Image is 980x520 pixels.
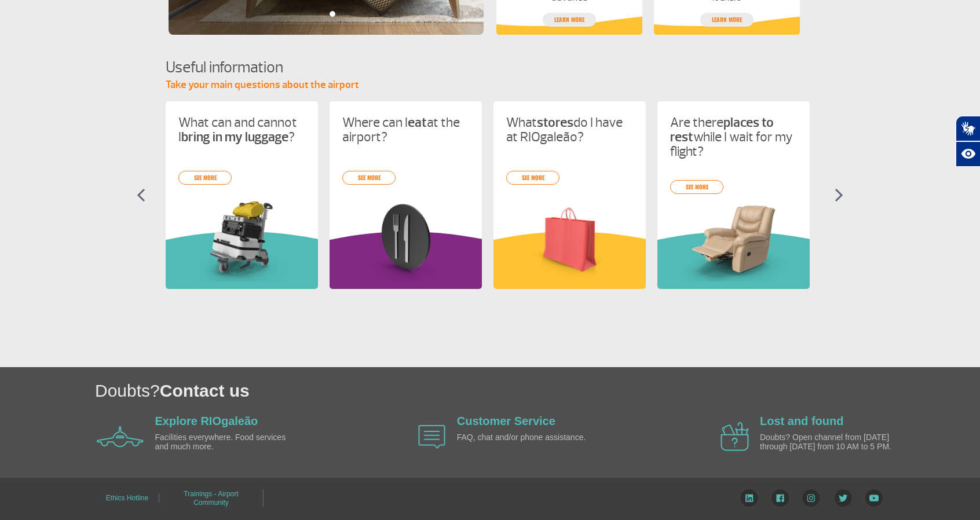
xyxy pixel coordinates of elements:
a: Learn more [700,13,754,27]
img: seta-esquerda [137,188,145,202]
img: verdeInformacoesUteis.svg [657,232,810,289]
img: Instagram [802,489,820,507]
p: Doubts? Open channel from [DATE] through [DATE] from 10 AM to 5 PM. [760,433,893,451]
button: Abrir recursos assistivos. [956,141,980,167]
strong: places to rest [670,114,774,145]
p: Take your main questions about the airport [166,78,814,92]
img: card%20informa%C3%A7%C3%B5es%208.png [342,199,469,281]
img: verdeInformacoesUteis.svg [166,232,318,289]
a: see more [506,171,560,185]
p: What can and cannot I ? [178,115,305,144]
img: airplane icon [418,425,445,449]
a: see more [178,171,232,185]
img: Twitter [834,489,852,507]
strong: bring in my luggage [181,129,288,145]
p: FAQ, chat and/or phone assistance. [457,433,590,442]
img: YouTube [865,489,883,507]
h4: Useful information [166,57,814,78]
p: Facilities everywhere. Food services and much more. [155,433,288,451]
a: Ethics Hotline [106,490,148,506]
img: LinkedIn [740,489,758,507]
img: Facebook [771,489,789,507]
p: What do I have at RIOgaleão? [506,115,633,144]
img: card%20informa%C3%A7%C3%B5es%204.png [670,199,797,281]
a: Trainings - Airport Community [184,486,238,511]
img: seta-direita [835,188,843,202]
a: see more [670,180,723,194]
a: Customer Service [457,415,555,427]
div: Plugin de acessibilidade da Hand Talk. [956,116,980,167]
h1: Doubts? [95,379,980,402]
img: amareloInformacoesUteis.svg [493,232,646,289]
strong: stores [537,114,573,131]
span: Contact us [160,381,250,400]
img: airplane icon [97,426,144,447]
a: Explore RIOgaleão [155,415,258,427]
button: Abrir tradutor de língua de sinais. [956,116,980,141]
a: Lost and found [760,415,843,427]
a: see more [342,171,396,185]
strong: eat [408,114,427,131]
img: airplane icon [721,422,749,451]
img: card%20informa%C3%A7%C3%B5es%201.png [178,199,305,281]
a: Learn more [543,13,596,27]
p: Are there while I wait for my flight? [670,115,797,159]
p: Where can I at the airport? [342,115,469,144]
img: card%20informa%C3%A7%C3%B5es%206.png [506,199,633,281]
img: roxoInformacoesUteis.svg [330,232,482,289]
